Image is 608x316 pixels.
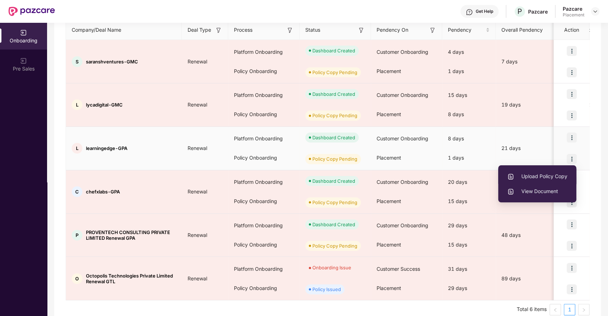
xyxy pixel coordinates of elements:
[496,20,556,40] th: Overall Pendency
[496,101,556,109] div: 19 days
[182,275,213,281] span: Renewal
[312,264,351,271] div: Onboarding Issue
[507,188,514,195] img: svg+xml;base64,PHN2ZyBpZD0iVXBsb2FkX0xvZ3MiIGRhdGEtbmFtZT0iVXBsb2FkIExvZ3MiIHhtbG5zPSJodHRwOi8vd3...
[578,304,589,315] li: Next Page
[567,89,577,99] img: icon
[377,266,420,272] span: Customer Success
[496,231,556,239] div: 48 days
[188,26,211,34] span: Deal Type
[578,304,589,315] button: right
[507,187,567,195] span: View Document
[442,86,496,105] div: 15 days
[567,67,577,77] img: icon
[182,102,213,108] span: Renewal
[86,189,120,195] span: chefxlabs-GPA
[377,242,401,248] span: Placement
[582,308,586,312] span: right
[442,129,496,148] div: 8 days
[286,27,293,34] img: svg+xml;base64,PHN2ZyB3aWR0aD0iMTYiIGhlaWdodD0iMTYiIHZpZXdCb3g9IjAgMCAxNiAxNiIgZmlsbD0ibm9uZSIgeG...
[567,219,577,229] img: icon
[312,134,355,141] div: Dashboard Created
[442,42,496,62] div: 4 days
[466,9,473,16] img: svg+xml;base64,PHN2ZyBpZD0iSGVscC0zMngzMiIgeG1sbnM9Imh0dHA6Ly93d3cudzMub3JnLzIwMDAvc3ZnIiB3aWR0aD...
[312,177,355,185] div: Dashboard Created
[429,27,436,34] img: svg+xml;base64,PHN2ZyB3aWR0aD0iMTYiIGhlaWdodD0iMTYiIHZpZXdCb3g9IjAgMCAxNiAxNiIgZmlsbD0ibm9uZSIgeG...
[20,29,27,36] img: svg+xml;base64,PHN2ZyB3aWR0aD0iMjAiIGhlaWdodD0iMjAiIHZpZXdCb3g9IjAgMCAyMCAyMCIgZmlsbD0ibm9uZSIgeG...
[442,279,496,298] div: 29 days
[377,222,428,228] span: Customer Onboarding
[377,26,408,34] span: Pendency On
[496,275,556,283] div: 89 days
[377,285,401,291] span: Placement
[476,9,493,14] div: Get Help
[182,232,213,238] span: Renewal
[312,90,355,98] div: Dashboard Created
[442,20,496,40] th: Pendency
[312,47,355,54] div: Dashboard Created
[72,56,82,67] div: S
[228,148,300,167] div: Policy Onboarding
[358,27,365,34] img: svg+xml;base64,PHN2ZyB3aWR0aD0iMTYiIGhlaWdodD0iMTYiIHZpZXdCb3g9IjAgMCAxNiAxNiIgZmlsbD0ibm9uZSIgeG...
[567,110,577,120] img: icon
[182,188,213,195] span: Renewal
[567,241,577,251] img: icon
[507,173,514,180] img: svg+xml;base64,PHN2ZyBpZD0iVXBsb2FkX0xvZ3MiIGRhdGEtbmFtZT0iVXBsb2FkIExvZ3MiIHhtbG5zPSJodHRwOi8vd3...
[9,7,55,16] img: New Pazcare Logo
[228,62,300,81] div: Policy Onboarding
[20,57,27,64] img: svg+xml;base64,PHN2ZyB3aWR0aD0iMjAiIGhlaWdodD0iMjAiIHZpZXdCb3g9IjAgMCAyMCAyMCIgZmlsbD0ibm9uZSIgeG...
[228,235,300,254] div: Policy Onboarding
[567,154,577,164] img: icon
[442,148,496,167] div: 1 days
[442,192,496,211] div: 15 days
[72,186,82,197] div: C
[215,27,222,34] img: svg+xml;base64,PHN2ZyB3aWR0aD0iMTYiIGhlaWdodD0iMTYiIHZpZXdCb3g9IjAgMCAxNiAxNiIgZmlsbD0ibm9uZSIgeG...
[182,58,213,64] span: Renewal
[377,92,428,98] span: Customer Onboarding
[312,242,357,249] div: Policy Copy Pending
[567,284,577,294] img: icon
[228,192,300,211] div: Policy Onboarding
[312,155,357,162] div: Policy Copy Pending
[312,199,357,206] div: Policy Copy Pending
[228,86,300,105] div: Platform Onboarding
[567,133,577,143] img: icon
[448,26,484,34] span: Pendency
[312,69,357,76] div: Policy Copy Pending
[228,216,300,235] div: Platform Onboarding
[228,279,300,298] div: Policy Onboarding
[66,20,182,40] th: Company/Deal Name
[563,5,584,12] div: Pazcare
[442,216,496,235] div: 29 days
[377,49,428,55] span: Customer Onboarding
[72,230,82,240] div: P
[72,99,82,110] div: L
[72,143,82,154] div: L
[305,26,320,34] span: Status
[377,111,401,117] span: Placement
[517,7,522,16] span: P
[567,46,577,56] img: icon
[228,105,300,124] div: Policy Onboarding
[312,286,341,293] div: Policy Issued
[442,172,496,192] div: 20 days
[564,304,575,315] a: 1
[312,112,357,119] div: Policy Copy Pending
[234,26,252,34] span: Process
[553,308,557,312] span: left
[554,20,589,40] th: Action
[377,198,401,204] span: Placement
[507,172,567,180] span: Upload Policy Copy
[86,229,176,241] span: PROVENTECH CONSULTING PRIVATE LIMITED Renewal GPA
[517,304,547,315] li: Total 6 items
[563,12,584,18] div: Placement
[377,179,428,185] span: Customer Onboarding
[528,8,548,15] div: Pazcare
[86,273,176,284] span: Octopolis Technologies Private Limited Renewal GTL
[550,304,561,315] li: Previous Page
[550,304,561,315] button: left
[377,135,428,141] span: Customer Onboarding
[86,59,138,64] span: saranshventures-GMC
[496,58,556,66] div: 7 days
[228,172,300,192] div: Platform Onboarding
